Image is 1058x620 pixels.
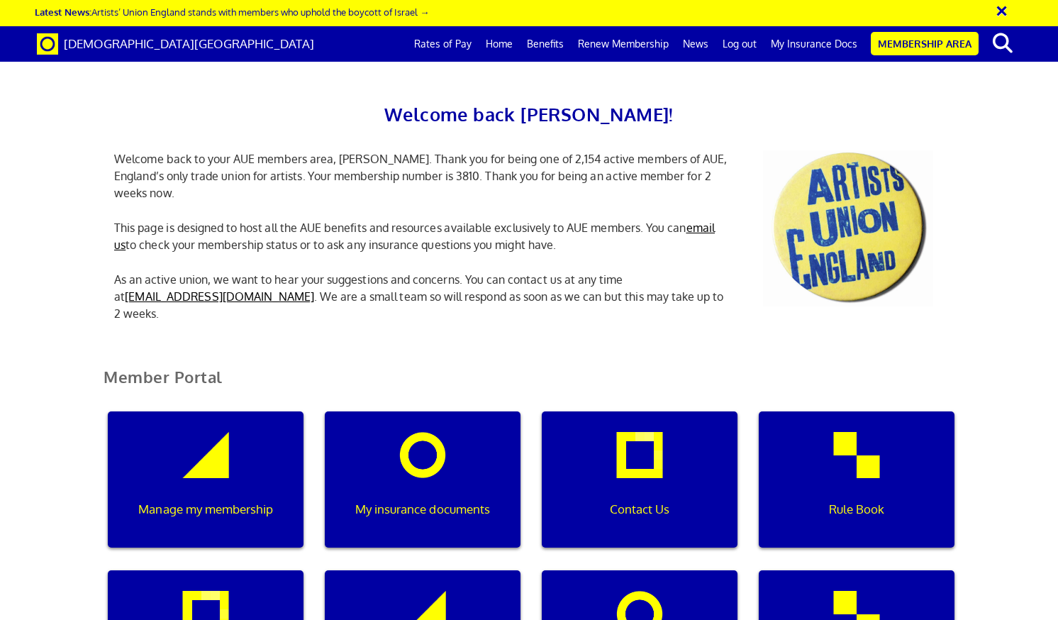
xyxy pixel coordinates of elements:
a: News [676,26,715,62]
a: Benefits [520,26,571,62]
h2: Welcome back [PERSON_NAME]! [104,99,954,129]
a: Manage my membership [97,411,314,570]
p: Rule Book [769,500,945,519]
a: Rates of Pay [407,26,479,62]
button: search [981,28,1025,58]
a: Home [479,26,520,62]
a: My insurance documents [314,411,531,570]
a: Rule Book [748,411,965,570]
p: This page is designed to host all the AUE benefits and resources available exclusively to AUE mem... [104,219,742,253]
strong: Latest News: [35,6,91,18]
span: [DEMOGRAPHIC_DATA][GEOGRAPHIC_DATA] [64,36,314,51]
a: Renew Membership [571,26,676,62]
h2: Member Portal [93,368,965,403]
a: Latest News:Artists’ Union England stands with members who uphold the boycott of Israel → [35,6,429,18]
a: [EMAIL_ADDRESS][DOMAIN_NAME] [125,289,314,304]
p: As an active union, we want to hear your suggestions and concerns. You can contact us at any time... [104,271,742,322]
p: Contact Us [552,500,728,519]
a: Brand [DEMOGRAPHIC_DATA][GEOGRAPHIC_DATA] [26,26,325,62]
p: Manage my membership [118,500,294,519]
a: My Insurance Docs [764,26,864,62]
a: Log out [715,26,764,62]
a: Membership Area [871,32,979,55]
p: My insurance documents [335,500,511,519]
p: Welcome back to your AUE members area, [PERSON_NAME]. Thank you for being one of 2,154 active mem... [104,150,742,201]
a: Contact Us [531,411,748,570]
